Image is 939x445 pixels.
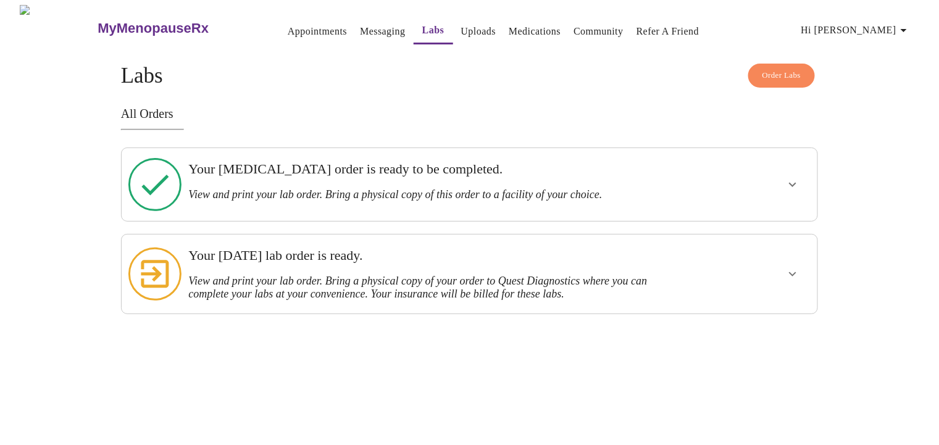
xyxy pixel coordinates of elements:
[504,19,565,44] button: Medications
[778,170,808,199] button: show more
[414,18,453,44] button: Labs
[456,19,501,44] button: Uploads
[569,19,628,44] button: Community
[188,161,683,177] h3: Your [MEDICAL_DATA] order is ready to be completed.
[422,22,444,39] a: Labs
[778,259,808,289] button: show more
[188,247,683,264] h3: Your [DATE] lab order is ready.
[96,7,258,50] a: MyMenopauseRx
[632,19,704,44] button: Refer a Friend
[283,19,352,44] button: Appointments
[762,69,801,83] span: Order Labs
[509,23,561,40] a: Medications
[121,107,819,121] h3: All Orders
[574,23,624,40] a: Community
[461,23,496,40] a: Uploads
[98,20,209,36] h3: MyMenopauseRx
[748,64,816,88] button: Order Labs
[636,23,699,40] a: Refer a Friend
[188,188,683,201] h3: View and print your lab order. Bring a physical copy of this order to a facility of your choice.
[288,23,347,40] a: Appointments
[355,19,410,44] button: Messaging
[20,5,96,51] img: MyMenopauseRx Logo
[801,22,911,39] span: Hi [PERSON_NAME]
[188,275,683,301] h3: View and print your lab order. Bring a physical copy of your order to Quest Diagnostics where you...
[796,18,916,43] button: Hi [PERSON_NAME]
[121,64,819,88] h4: Labs
[360,23,405,40] a: Messaging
